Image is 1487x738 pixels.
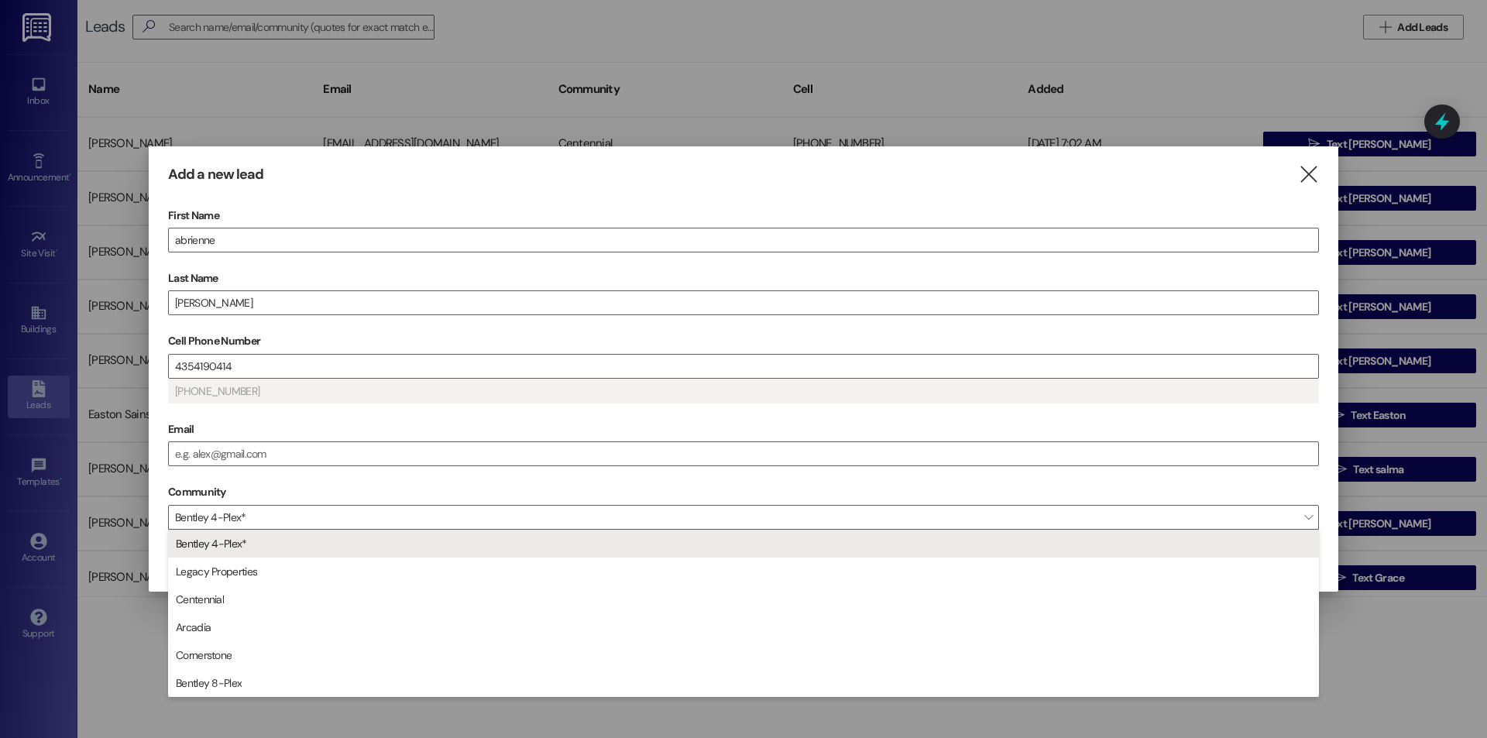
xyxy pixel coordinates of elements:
input: e.g. Alex [169,228,1318,252]
i:  [1298,166,1319,183]
label: Last Name [168,266,1319,290]
span: Bentley 4-Plex* [168,505,1319,530]
span: Cornerstone [176,647,232,663]
span: Bentley 8-Plex [176,675,242,691]
label: First Name [168,204,1319,228]
label: Community [168,480,226,504]
span: Centennial [176,592,224,607]
input: e.g. alex@gmail.com [169,442,1318,465]
span: Bentley 4-Plex* [176,536,247,551]
h3: Add a new lead [168,166,263,184]
label: Cell Phone Number [168,329,1319,353]
span: Arcadia [176,620,211,635]
input: e.g. Smith [169,291,1318,314]
label: Email [168,417,1319,441]
span: Legacy Properties [176,564,257,579]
